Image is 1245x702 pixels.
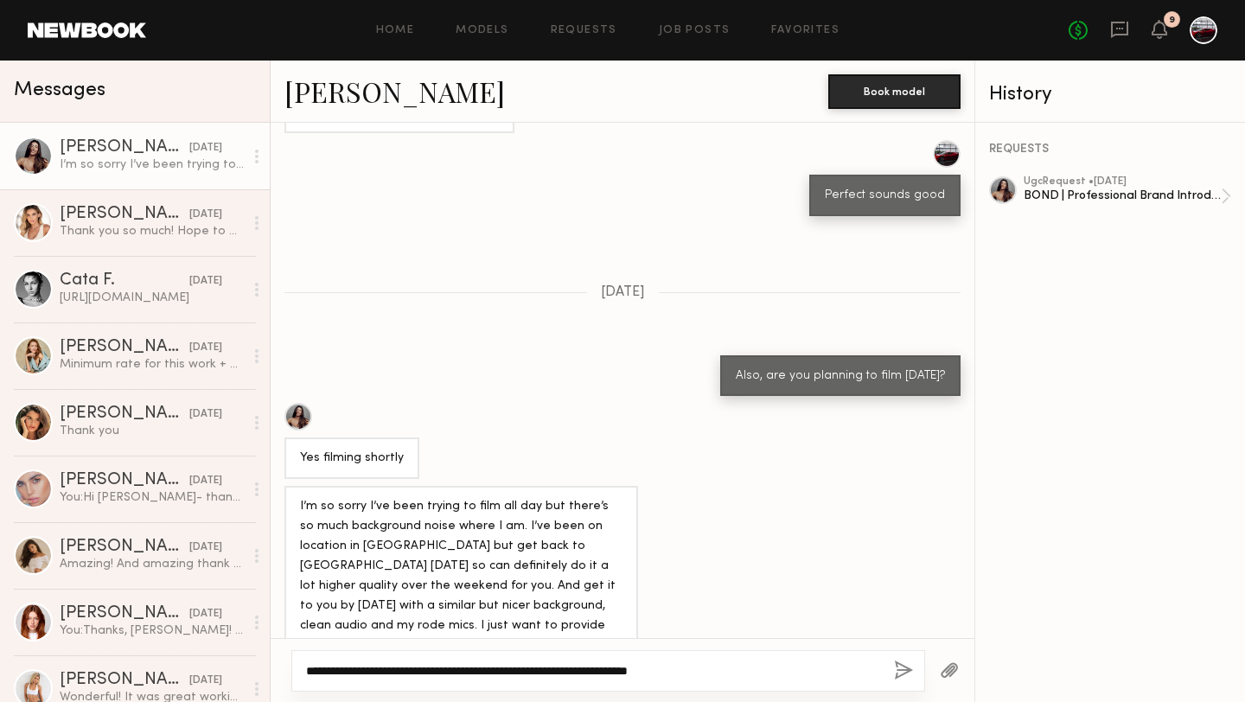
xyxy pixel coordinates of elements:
div: Minimum rate for this work + usage is 2K [60,356,244,373]
span: [DATE] [601,285,645,300]
a: Home [376,25,415,36]
button: Book model [828,74,961,109]
div: REQUESTS [989,144,1231,156]
div: [PERSON_NAME] [60,472,189,489]
div: 9 [1169,16,1175,25]
div: Amazing! And amazing thank you! [60,556,244,572]
a: Requests [551,25,617,36]
a: ugcRequest •[DATE]BOND | Professional Brand Introduction Video [1024,176,1231,216]
div: [URL][DOMAIN_NAME] [60,290,244,306]
div: [DATE] [189,273,222,290]
a: Book model [828,83,961,98]
div: [DATE] [189,340,222,356]
div: BOND | Professional Brand Introduction Video [1024,188,1221,204]
div: Yes filming shortly [300,449,404,469]
div: Cata F. [60,272,189,290]
div: You: Hi [PERSON_NAME]- thank you so much! It was great working with you :) [60,489,244,506]
div: Thank you so much! Hope to work with you again in the future. Have a great week! :) [60,223,244,239]
a: Favorites [771,25,840,36]
a: Job Posts [659,25,731,36]
div: Perfect sounds good [825,186,945,206]
div: [DATE] [189,207,222,223]
div: I’m so sorry I’ve been trying to film all day but there’s so much background noise where I am. I’... [60,156,244,173]
div: Thank you [60,423,244,439]
div: [DATE] [189,406,222,423]
div: You: Thanks, [PERSON_NAME]! It was a pleasure working with you! :) Also, if you'd like to join ou... [60,622,244,639]
div: [PERSON_NAME] [60,605,189,622]
a: [PERSON_NAME] [284,73,505,110]
a: Models [456,25,508,36]
div: [DATE] [189,473,222,489]
div: [PERSON_NAME] [PERSON_NAME] [60,206,189,223]
div: Also, are you planning to film [DATE]? [736,367,945,386]
div: [PERSON_NAME] [60,405,189,423]
div: [PERSON_NAME] [60,539,189,556]
div: [PERSON_NAME] [60,672,189,689]
div: History [989,85,1231,105]
div: [PERSON_NAME] [60,139,189,156]
div: ugc Request • [DATE] [1024,176,1221,188]
div: [DATE] [189,673,222,689]
div: [PERSON_NAME] [60,339,189,356]
div: [DATE] [189,606,222,622]
span: Messages [14,80,105,100]
div: [DATE] [189,140,222,156]
div: [DATE] [189,539,222,556]
div: I’m so sorry I’ve been trying to film all day but there’s so much background noise where I am. I’... [300,497,622,656]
